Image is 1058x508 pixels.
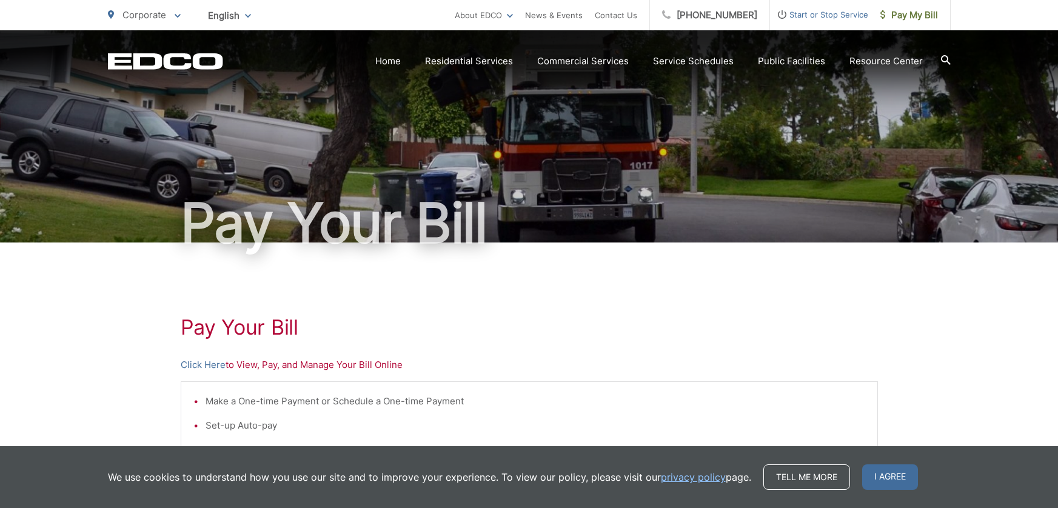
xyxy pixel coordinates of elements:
li: Set-up Auto-pay [206,418,865,433]
h1: Pay Your Bill [108,193,951,253]
p: to View, Pay, and Manage Your Bill Online [181,358,878,372]
h1: Pay Your Bill [181,315,878,339]
a: Click Here [181,358,226,372]
li: Make a One-time Payment or Schedule a One-time Payment [206,394,865,409]
p: We use cookies to understand how you use our site and to improve your experience. To view our pol... [108,470,751,484]
a: privacy policy [661,470,726,484]
a: News & Events [525,8,583,22]
a: Tell me more [763,464,850,490]
a: Residential Services [425,54,513,69]
a: Contact Us [595,8,637,22]
a: Public Facilities [758,54,825,69]
a: EDCD logo. Return to the homepage. [108,53,223,70]
span: Pay My Bill [880,8,938,22]
a: Home [375,54,401,69]
a: Commercial Services [537,54,629,69]
span: Corporate [122,9,166,21]
a: About EDCO [455,8,513,22]
a: Service Schedules [653,54,734,69]
span: English [199,5,260,26]
span: I agree [862,464,918,490]
a: Resource Center [849,54,923,69]
li: Manage Stored Payments [206,443,865,457]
